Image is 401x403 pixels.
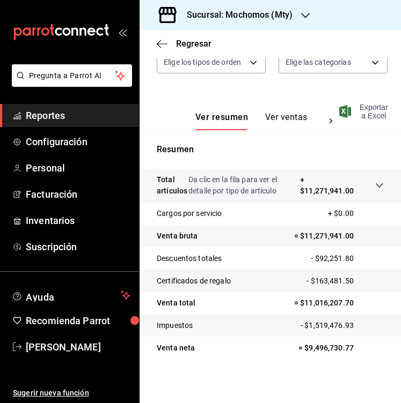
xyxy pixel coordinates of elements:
[12,64,132,87] button: Pregunta a Parrot AI
[164,57,241,68] span: Elige los tipos de orden
[26,289,116,302] span: Ayuda
[188,174,300,197] p: Da clic en la fila para ver el detalle por tipo de artículo
[157,208,222,219] p: Cargos por servicio
[294,230,384,242] p: = $11,271,941.00
[157,342,195,354] p: Venta neta
[157,275,231,287] p: Certificados de regalo
[13,387,130,399] span: Sugerir nueva función
[157,174,188,197] p: Total artículos
[298,342,384,354] p: = $9,496,730.77
[294,297,384,309] p: = $11,016,207.70
[157,297,195,309] p: Venta total
[157,143,384,156] p: Resumen
[26,213,130,228] span: Inventarios
[8,78,132,89] a: Pregunta a Parrot AI
[26,314,130,328] span: Recomienda Parrot
[300,174,354,197] p: + $11,271,941.00
[341,103,388,120] button: Exportar a Excel
[26,108,130,123] span: Reportes
[26,187,130,202] span: Facturación
[176,39,212,49] span: Regresar
[157,230,198,242] p: Venta bruta
[26,340,130,354] span: [PERSON_NAME]
[29,70,115,81] span: Pregunta a Parrot AI
[286,57,351,68] span: Elige las categorías
[118,28,127,36] button: open_drawer_menu
[26,135,130,149] span: Configuración
[307,275,384,287] p: - $163,481.50
[157,39,212,49] button: Regresar
[157,253,222,264] p: Descuentos totales
[328,208,384,219] p: + $0.00
[26,240,130,254] span: Suscripción
[26,161,130,175] span: Personal
[265,112,308,130] button: Ver ventas
[178,9,293,21] h3: Sucursal: Mochomos (Mty)
[195,112,320,130] div: navigation tabs
[157,320,193,331] p: Impuestos
[195,112,248,130] button: Ver resumen
[301,320,384,331] p: - $1,519,476.93
[311,253,384,264] p: - $92,251.80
